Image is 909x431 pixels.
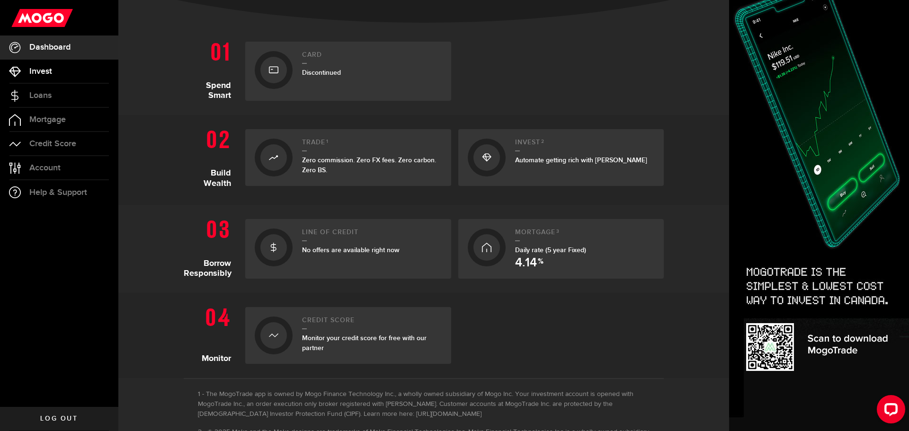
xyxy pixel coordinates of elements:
h2: Invest [515,139,655,151]
a: Mortgage3Daily rate (5 year Fixed) 4.14 % [458,219,664,279]
sup: 2 [541,139,544,144]
span: Daily rate (5 year Fixed) [515,246,586,254]
iframe: LiveChat chat widget [869,391,909,431]
span: No offers are available right now [302,246,400,254]
h2: Card [302,51,442,64]
span: Discontinued [302,69,341,77]
h1: Build Wealth [184,124,238,191]
span: Credit Score [29,140,76,148]
h1: Spend Smart [184,37,238,101]
a: Line of creditNo offers are available right now [245,219,451,279]
h1: Borrow Responsibly [184,214,238,279]
h2: Line of credit [302,229,442,241]
span: Zero commission. Zero FX fees. Zero carbon. Zero BS. [302,156,436,174]
a: Credit ScoreMonitor your credit score for free with our partner [245,307,451,364]
span: 4.14 [515,257,537,269]
span: Log out [40,415,78,422]
h2: Mortgage [515,229,655,241]
a: CardDiscontinued [245,42,451,101]
span: Mortgage [29,115,66,124]
span: Help & Support [29,188,87,197]
span: Automate getting rich with [PERSON_NAME] [515,156,647,164]
span: Account [29,164,61,172]
span: Monitor your credit score for free with our partner [302,334,427,352]
a: Invest2Automate getting rich with [PERSON_NAME] [458,129,664,186]
a: Trade1Zero commission. Zero FX fees. Zero carbon. Zero BS. [245,129,451,186]
span: Dashboard [29,43,71,52]
h2: Credit Score [302,317,442,329]
span: % [538,258,544,269]
sup: 1 [326,139,329,144]
li: The MogoTrade app is owned by Mogo Finance Technology Inc., a wholly owned subsidiary of Mogo Inc... [198,389,650,419]
h1: Monitor [184,302,238,364]
span: Loans [29,91,52,100]
h2: Trade [302,139,442,151]
span: Invest [29,67,52,76]
sup: 3 [556,229,560,234]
